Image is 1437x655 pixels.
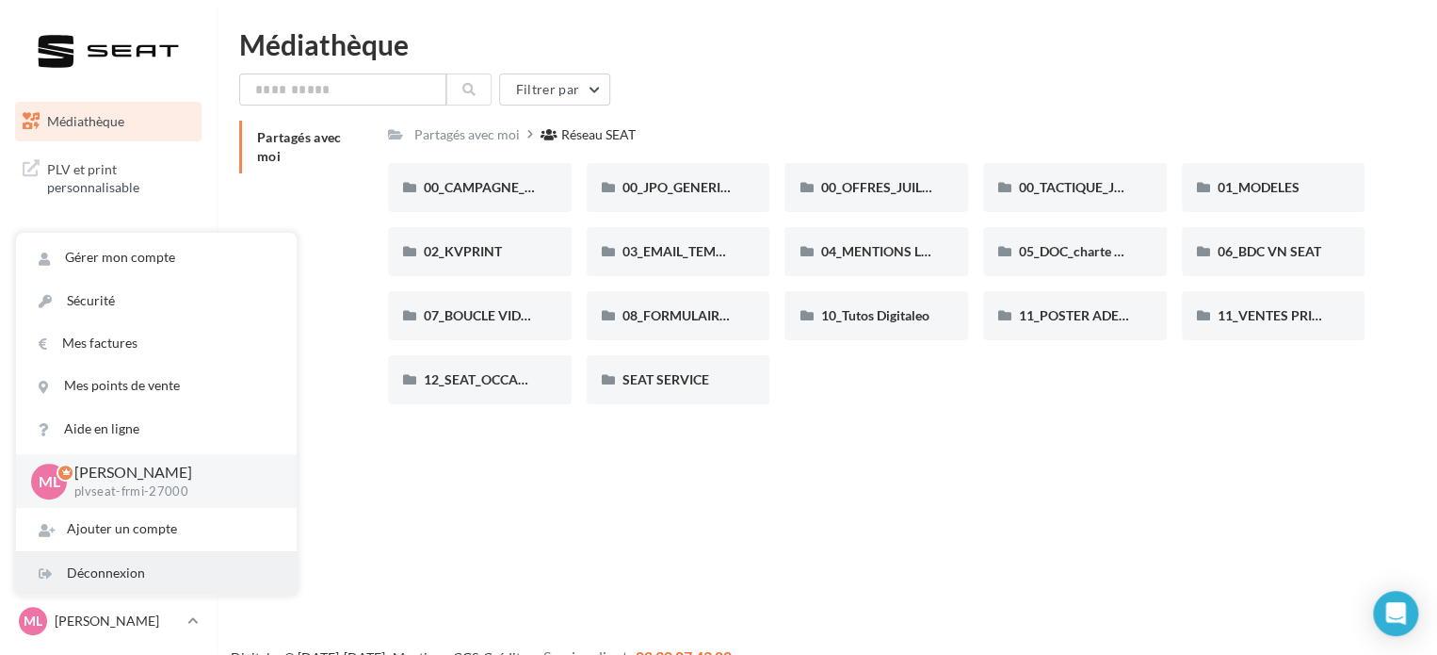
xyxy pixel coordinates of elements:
[820,307,928,323] span: 10_Tutos Digitaleo
[16,365,297,407] a: Mes points de vente
[1218,307,1378,323] span: 11_VENTES PRIVÉES SEAT
[622,243,828,259] span: 03_EMAIL_TEMPLATE HTML SEAT
[15,603,202,639] a: Ml [PERSON_NAME]
[424,243,502,259] span: 02_KVPRINT
[16,280,297,322] a: Sécurité
[11,149,205,205] a: PLV et print personnalisable
[1373,591,1418,636] div: Open Intercom Messenger
[39,470,60,492] span: Ml
[561,125,636,144] div: Réseau SEAT
[820,179,982,195] span: 00_OFFRES_JUILLET AOÛT
[55,612,180,630] p: [PERSON_NAME]
[1218,243,1321,259] span: 06_BDC VN SEAT
[424,307,672,323] span: 07_BOUCLE VIDEO ECRAN SHOWROOM
[622,371,709,387] span: SEAT SERVICE
[424,179,600,195] span: 00_CAMPAGNE_SEPTEMBRE
[16,322,297,365] a: Mes factures
[16,408,297,450] a: Aide en ligne
[622,179,835,195] span: 00_JPO_GENERIQUE IBIZA ARONA
[1218,179,1300,195] span: 01_MODELES
[74,462,266,483] p: [PERSON_NAME]
[1019,243,1249,259] span: 05_DOC_charte graphique + Guidelines
[1019,179,1195,195] span: 00_TACTIQUE_JUILLET AOÛT
[16,237,297,279] a: Gérer mon compte
[1019,307,1172,323] span: 11_POSTER ADEME SEAT
[16,552,297,595] div: Déconnexion
[11,102,205,141] a: Médiathèque
[257,129,342,164] span: Partagés avec moi
[499,74,610,106] button: Filtrer par
[47,113,124,129] span: Médiathèque
[424,371,637,387] span: 12_SEAT_OCCASIONS_GARANTIES
[24,612,42,630] span: Ml
[239,30,1414,58] div: Médiathèque
[622,307,880,323] span: 08_FORMULAIRE DE DEMANDE CRÉATIVE
[820,243,1070,259] span: 04_MENTIONS LEGALES OFFRES PRESSE
[47,156,194,197] span: PLV et print personnalisable
[414,125,520,144] div: Partagés avec moi
[16,508,297,550] div: Ajouter un compte
[74,483,266,500] p: plvseat-frmi-27000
